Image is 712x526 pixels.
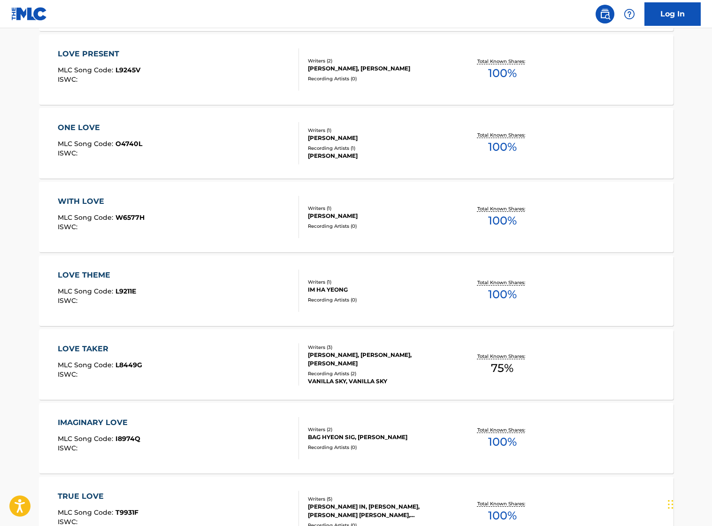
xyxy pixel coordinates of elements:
[308,205,450,212] div: Writers ( 1 )
[308,145,450,152] div: Recording Artists ( 1 )
[58,370,80,379] span: ISWC :
[58,361,115,369] span: MLC Song Code :
[488,65,517,82] span: 100 %
[115,139,142,148] span: O4740L
[308,134,450,142] div: [PERSON_NAME]
[477,426,528,433] p: Total Known Shares:
[58,518,80,526] span: ISWC :
[308,286,450,294] div: IM HA YEONG
[308,152,450,160] div: [PERSON_NAME]
[58,223,80,231] span: ISWC :
[308,64,450,73] div: [PERSON_NAME], [PERSON_NAME]
[58,444,80,452] span: ISWC :
[477,353,528,360] p: Total Known Shares:
[308,426,450,433] div: Writers ( 2 )
[58,48,140,60] div: LOVE PRESENT
[308,495,450,503] div: Writers ( 5 )
[115,66,140,74] span: L9245V
[477,131,528,139] p: Total Known Shares:
[308,351,450,368] div: [PERSON_NAME], [PERSON_NAME], [PERSON_NAME]
[115,361,142,369] span: L8449G
[308,503,450,519] div: [PERSON_NAME] IN, [PERSON_NAME], [PERSON_NAME] [PERSON_NAME], [PERSON_NAME] [PERSON_NAME], I GWEOL
[58,287,115,295] span: MLC Song Code :
[58,417,140,428] div: IMAGINARY LOVE
[308,370,450,377] div: Recording Artists ( 2 )
[491,360,513,377] span: 75 %
[58,75,80,84] span: ISWC :
[308,433,450,441] div: BAG HYEON SIG, [PERSON_NAME]
[665,481,712,526] iframe: Chat Widget
[58,270,136,281] div: LOVE THEME
[39,329,674,400] a: LOVE TAKERMLC Song Code:L8449GISWC:Writers (3)[PERSON_NAME], [PERSON_NAME], [PERSON_NAME]Recordin...
[58,149,80,157] span: ISWC :
[115,508,138,517] span: T9931F
[308,344,450,351] div: Writers ( 3 )
[624,8,635,20] img: help
[115,213,145,222] span: W6577H
[488,286,517,303] span: 100 %
[477,205,528,212] p: Total Known Shares:
[11,7,47,21] img: MLC Logo
[58,196,145,207] div: WITH LOVE
[58,296,80,305] span: ISWC :
[308,75,450,82] div: Recording Artists ( 0 )
[58,491,138,502] div: TRUE LOVE
[58,213,115,222] span: MLC Song Code :
[39,182,674,252] a: WITH LOVEMLC Song Code:W6577HISWC:Writers (1)[PERSON_NAME]Recording Artists (0)Total Known Shares...
[115,434,140,443] span: I8974Q
[599,8,611,20] img: search
[477,279,528,286] p: Total Known Shares:
[58,139,115,148] span: MLC Song Code :
[39,34,674,105] a: LOVE PRESENTMLC Song Code:L9245VISWC:Writers (2)[PERSON_NAME], [PERSON_NAME]Recording Artists (0)...
[58,343,142,355] div: LOVE TAKER
[488,433,517,450] span: 100 %
[488,212,517,229] span: 100 %
[477,500,528,507] p: Total Known Shares:
[477,58,528,65] p: Total Known Shares:
[115,287,136,295] span: L9211E
[58,508,115,517] span: MLC Song Code :
[39,255,674,326] a: LOVE THEMEMLC Song Code:L9211EISWC:Writers (1)IM HA YEONGRecording Artists (0)Total Known Shares:...
[58,122,142,133] div: ONE LOVE
[308,278,450,286] div: Writers ( 1 )
[488,507,517,524] span: 100 %
[308,212,450,220] div: [PERSON_NAME]
[308,223,450,230] div: Recording Artists ( 0 )
[39,108,674,178] a: ONE LOVEMLC Song Code:O4740LISWC:Writers (1)[PERSON_NAME]Recording Artists (1)[PERSON_NAME]Total ...
[308,296,450,303] div: Recording Artists ( 0 )
[58,66,115,74] span: MLC Song Code :
[58,434,115,443] span: MLC Song Code :
[308,444,450,451] div: Recording Artists ( 0 )
[665,481,712,526] div: 채팅 위젯
[596,5,614,23] a: Public Search
[308,127,450,134] div: Writers ( 1 )
[39,403,674,473] a: IMAGINARY LOVEMLC Song Code:I8974QISWC:Writers (2)BAG HYEON SIG, [PERSON_NAME]Recording Artists (...
[668,490,674,518] div: 드래그
[488,139,517,155] span: 100 %
[620,5,639,23] div: Help
[308,377,450,386] div: VANILLA SKY, VANILLA SKY
[644,2,701,26] a: Log In
[308,57,450,64] div: Writers ( 2 )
